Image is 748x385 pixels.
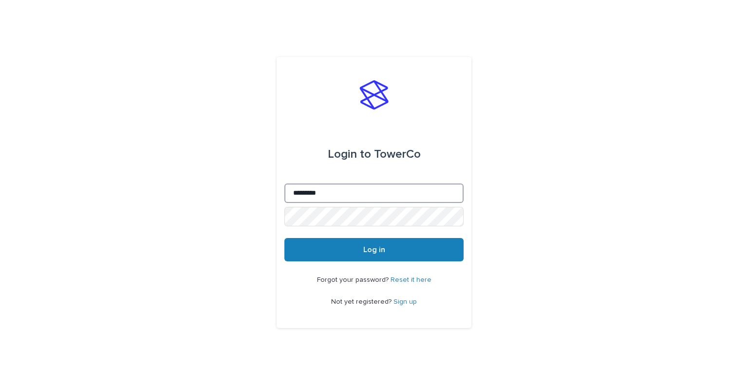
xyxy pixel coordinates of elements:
[393,298,417,305] a: Sign up
[363,246,385,254] span: Log in
[359,80,389,110] img: stacker-logo-s-only.png
[328,148,371,160] span: Login to
[391,276,431,283] a: Reset it here
[328,141,421,168] div: TowerCo
[317,276,391,283] span: Forgot your password?
[284,238,464,261] button: Log in
[331,298,393,305] span: Not yet registered?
